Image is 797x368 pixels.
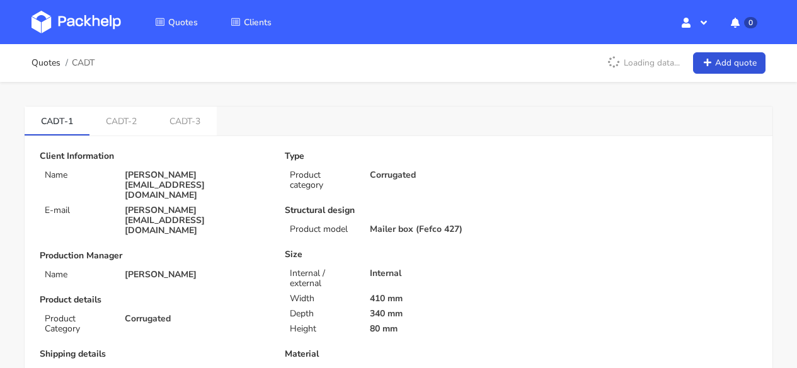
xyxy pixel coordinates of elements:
a: CADT-3 [153,106,217,134]
a: CADT-1 [25,106,89,134]
button: 0 [721,11,765,33]
p: Product model [290,224,355,234]
p: Product details [40,295,267,305]
p: Name [45,270,110,280]
p: Depth [290,309,355,319]
p: [PERSON_NAME][EMAIL_ADDRESS][DOMAIN_NAME] [125,205,267,236]
p: [PERSON_NAME][EMAIL_ADDRESS][DOMAIN_NAME] [125,170,267,200]
p: 80 mm [370,324,512,334]
p: Name [45,170,110,180]
p: Loading data... [601,52,686,74]
img: Dashboard [32,11,121,33]
p: Shipping details [40,349,267,359]
nav: breadcrumb [32,50,95,76]
p: Type [285,151,512,161]
p: Internal [370,268,512,279]
a: CADT-2 [89,106,153,134]
span: CADT [72,58,95,68]
p: Corrugated [125,314,267,324]
span: 0 [744,17,757,28]
p: Product category [290,170,355,190]
span: Clients [244,16,272,28]
p: Height [290,324,355,334]
p: E-mail [45,205,110,216]
p: Material [285,349,512,359]
p: Size [285,250,512,260]
span: Quotes [168,16,198,28]
a: Clients [215,11,287,33]
a: Quotes [32,58,60,68]
p: Client Information [40,151,267,161]
a: Quotes [140,11,213,33]
p: Corrugated [370,170,512,180]
p: Mailer box (Fefco 427) [370,224,512,234]
p: 340 mm [370,309,512,319]
p: Internal / external [290,268,355,289]
p: Structural design [285,205,512,216]
p: Width [290,294,355,304]
p: Product Category [45,314,110,334]
p: 410 mm [370,294,512,304]
p: [PERSON_NAME] [125,270,267,280]
a: Add quote [693,52,765,74]
p: Production Manager [40,251,267,261]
